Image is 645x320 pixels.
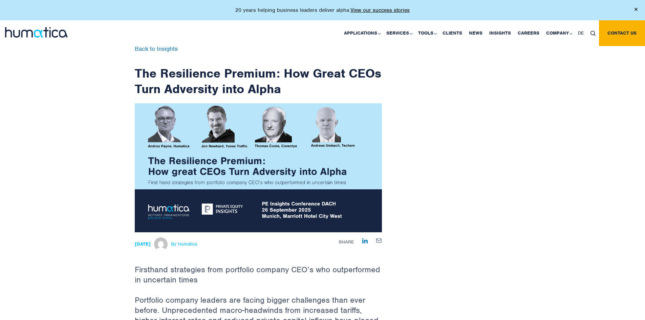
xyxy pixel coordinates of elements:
[514,20,543,46] a: Careers
[350,7,410,14] a: View our success stories
[152,240,197,247] a: By Humatica
[135,241,151,247] strong: [DATE]
[543,20,575,46] a: Company
[339,239,354,245] span: Share
[154,237,168,251] img: Humatica
[575,20,587,46] a: DE
[235,7,410,14] p: 20 years helping business leaders deliver alpha.
[439,20,466,46] a: Clients
[135,103,382,232] img: ndetails
[599,20,645,46] a: Contact us
[376,238,382,243] img: mailby
[362,237,368,243] a: Share on LinkedIn
[135,46,382,97] h1: The Resilience Premium: How Great CEOs Turn Adversity into Alpha
[135,45,178,52] a: Back to Insights
[341,20,383,46] a: Applications
[578,30,584,36] span: DE
[5,27,68,38] img: logo
[590,31,596,36] img: search_icon
[376,237,382,243] a: Share by E-Mail
[486,20,514,46] a: Insights
[466,20,486,46] a: News
[171,241,197,247] span: By Humatica
[415,20,439,46] a: Tools
[383,20,415,46] a: Services
[362,238,368,243] img: Share on LinkedIn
